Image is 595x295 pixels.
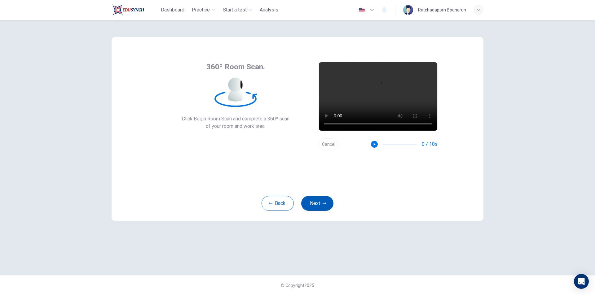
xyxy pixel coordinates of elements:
[403,5,413,15] img: Profile picture
[206,62,265,72] span: 360º Room Scan.
[182,115,289,123] span: Click Begin Room Scan and complete a 360º scan
[319,138,338,150] button: Cancel
[260,6,278,14] span: Analysis
[161,6,184,14] span: Dashboard
[182,123,289,130] span: of your room and work area.
[422,141,438,148] span: 0 / 10s
[112,4,144,16] img: Train Test logo
[418,6,466,14] div: Ratchadaporn Boonarun
[112,4,158,16] a: Train Test logo
[262,196,294,211] button: Back
[192,6,210,14] span: Practice
[223,6,247,14] span: Start a test
[257,4,281,15] button: Analysis
[301,196,333,211] button: Next
[574,274,589,289] div: Open Intercom Messenger
[281,283,314,288] span: © Copyright 2025
[189,4,218,15] button: Practice
[358,8,366,12] img: en
[158,4,187,15] button: Dashboard
[220,4,255,15] button: Start a test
